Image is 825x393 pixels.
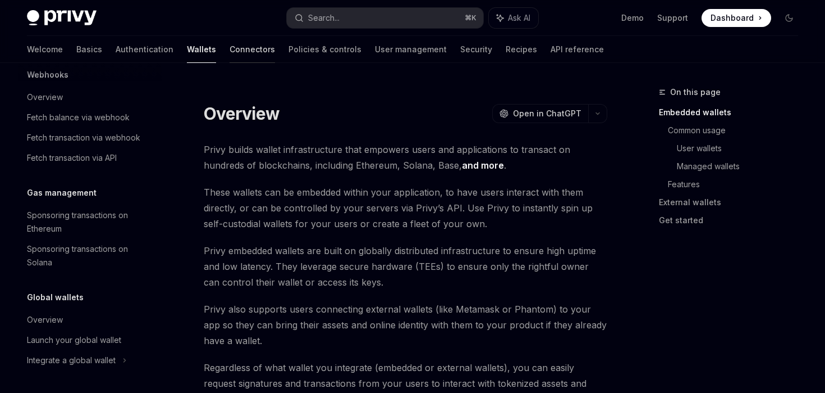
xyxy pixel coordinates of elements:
[18,239,162,273] a: Sponsoring transactions on Solana
[506,36,537,63] a: Recipes
[187,36,216,63] a: Wallets
[27,291,84,304] h5: Global wallets
[18,205,162,239] a: Sponsoring transactions on Ethereum
[204,243,607,290] span: Privy embedded wallets are built on globally distributed infrastructure to ensure high uptime and...
[18,310,162,330] a: Overview
[116,36,173,63] a: Authentication
[27,151,117,165] div: Fetch transaction via API
[659,193,807,211] a: External wallets
[460,36,492,63] a: Security
[677,157,807,175] a: Managed wallets
[18,330,162,350] a: Launch your global wallet
[18,107,162,128] a: Fetch balance via webhook
[465,13,476,22] span: ⌘ K
[287,8,483,28] button: Search...⌘K
[677,139,807,157] a: User wallets
[462,160,504,171] a: and more
[492,104,588,123] button: Open in ChatGPT
[27,131,140,144] div: Fetch transaction via webhook
[375,36,447,63] a: User management
[621,12,644,24] a: Demo
[513,108,581,119] span: Open in ChatGPT
[702,9,771,27] a: Dashboard
[780,9,798,27] button: Toggle dark mode
[288,36,361,63] a: Policies & controls
[76,36,102,63] a: Basics
[659,211,807,229] a: Get started
[27,10,97,26] img: dark logo
[27,91,63,104] div: Overview
[18,148,162,168] a: Fetch transaction via API
[27,313,63,327] div: Overview
[27,242,155,269] div: Sponsoring transactions on Solana
[27,186,97,200] h5: Gas management
[670,85,721,99] span: On this page
[668,121,807,139] a: Common usage
[27,36,63,63] a: Welcome
[18,128,162,148] a: Fetch transaction via webhook
[204,301,607,349] span: Privy also supports users connecting external wallets (like Metamask or Phantom) to your app so t...
[659,103,807,121] a: Embedded wallets
[27,111,130,124] div: Fetch balance via webhook
[27,333,121,347] div: Launch your global wallet
[551,36,604,63] a: API reference
[668,175,807,193] a: Features
[27,354,116,367] div: Integrate a global wallet
[711,12,754,24] span: Dashboard
[489,8,538,28] button: Ask AI
[204,142,607,173] span: Privy builds wallet infrastructure that empowers users and applications to transact on hundreds o...
[204,103,279,124] h1: Overview
[308,11,340,25] div: Search...
[27,209,155,236] div: Sponsoring transactions on Ethereum
[657,12,688,24] a: Support
[230,36,275,63] a: Connectors
[18,87,162,107] a: Overview
[204,184,607,232] span: These wallets can be embedded within your application, to have users interact with them directly,...
[508,12,530,24] span: Ask AI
